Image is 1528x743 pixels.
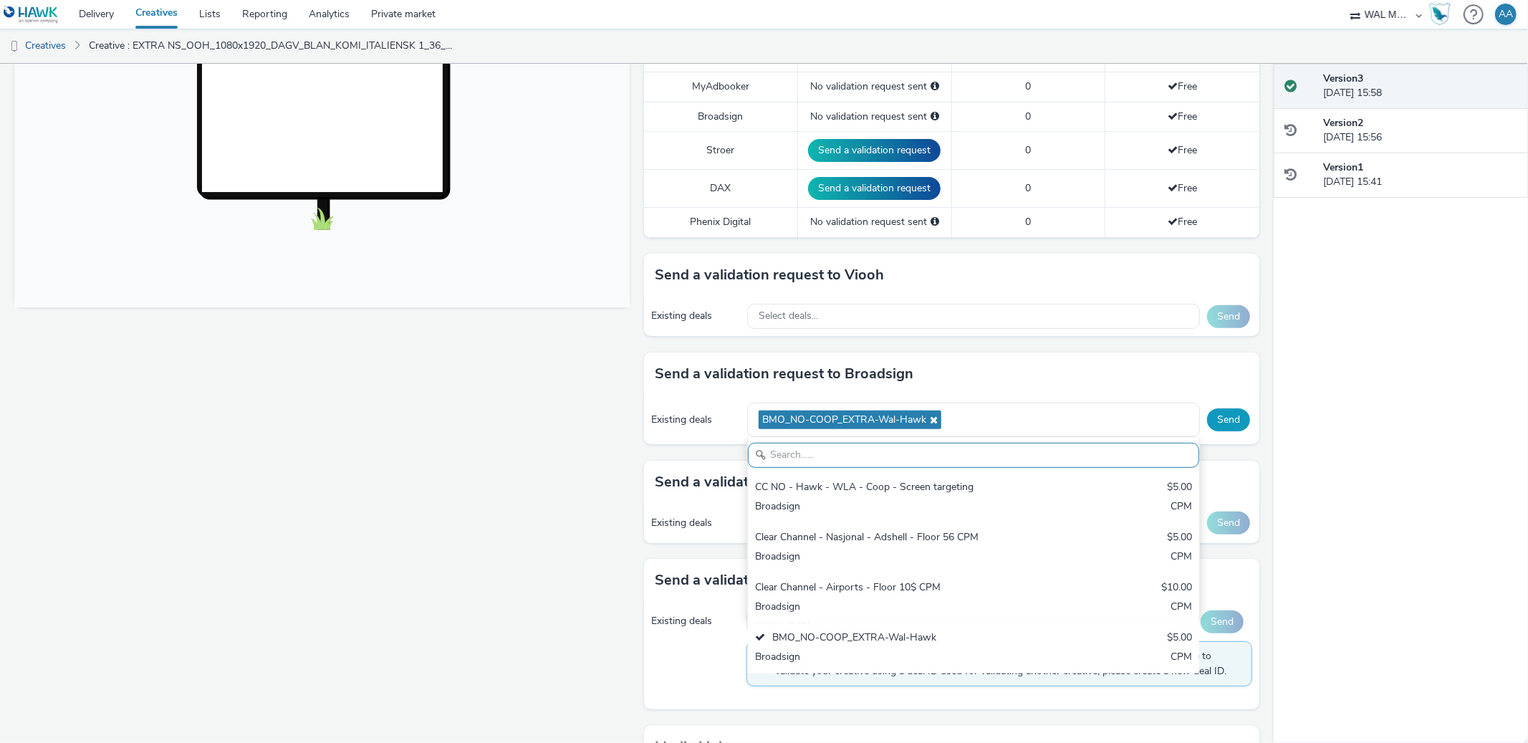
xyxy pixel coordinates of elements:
span: Free [1168,80,1197,93]
div: Existing deals [651,413,740,427]
div: $5.00 [1167,480,1192,497]
div: Please select a deal below and click on Send to send a validation request to MyAdbooker. [931,80,939,94]
strong: Version 2 [1323,116,1363,130]
div: Existing deals [651,309,740,323]
div: CC NO - Hawk - WLA - Coop - Screen targeting [755,480,1044,497]
h3: Send a validation request to Viooh [655,264,884,286]
div: Clear Channel - Nasjonal - Adshell - Floor 56 CPM [755,530,1044,547]
div: [DATE] 15:58 [1323,72,1517,101]
span: 0 [1025,110,1031,123]
div: Broadsign [755,499,1044,516]
strong: Version 1 [1323,160,1363,174]
button: Send [1207,305,1250,328]
div: BMO_NO-COOP_EXTRA-Wal-Hawk [755,631,1044,647]
div: [DATE] 15:56 [1323,116,1517,145]
span: Free [1168,110,1197,123]
div: Clear Channel - Airports - Floor 10$ CPM [755,580,1044,597]
div: Broadsign [755,600,1044,616]
div: $10.00 [1161,580,1192,597]
div: $5.00 [1167,631,1192,647]
div: No validation request sent [805,80,944,94]
div: AA [1499,4,1513,25]
img: Hawk Academy [1429,3,1451,26]
span: Free [1168,215,1197,229]
div: CPM [1171,650,1192,666]
div: [DATE] 15:41 [1323,160,1517,190]
h3: Send a validation request to Phenix Digital [655,570,937,591]
div: CPM [1171,550,1192,566]
input: Search...... [748,443,1199,468]
td: DAX [644,170,798,208]
strong: Version 3 [1323,72,1363,85]
img: dooh [7,39,21,54]
td: Broadsign [644,102,798,131]
div: CPM [1171,499,1192,516]
span: Select deals... [759,310,818,322]
span: 0 [1025,215,1031,229]
div: Broadsign [755,550,1044,566]
div: No validation request sent [805,215,944,229]
td: Stroer [644,132,798,170]
img: undefined Logo [4,6,59,24]
td: MyAdbooker [644,72,798,102]
span: 0 [1025,143,1031,157]
div: CPM [1171,600,1192,616]
div: Existing deals [651,516,740,530]
a: Hawk Academy [1429,3,1456,26]
td: Phenix Digital [644,208,798,237]
div: Please select a deal below and click on Send to send a validation request to Broadsign. [931,110,939,124]
a: Creative : EXTRA NS_OOH_1080x1920_DAGV_BLAN_KOMI_ITALIENSK 1_36_38_2025 [82,29,463,63]
button: Send a validation request [808,139,941,162]
div: No validation request sent [805,110,944,124]
button: Send [1207,512,1250,535]
span: 0 [1025,181,1031,195]
span: 0 [1025,80,1031,93]
h3: Send a validation request to Broadsign [655,363,913,385]
button: Send a validation request [808,177,941,200]
div: Existing deals [651,614,739,628]
button: Send [1201,610,1244,633]
div: Please select a deal below and click on Send to send a validation request to Phenix Digital. [931,215,939,229]
div: $5.00 [1167,530,1192,547]
span: Free [1168,143,1197,157]
h3: Send a validation request to MyAdbooker [655,471,931,493]
button: Send [1207,408,1250,431]
div: Broadsign [755,650,1044,666]
span: BMO_NO-COOP_EXTRA-Wal-Hawk [762,414,926,426]
span: Free [1168,181,1197,195]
